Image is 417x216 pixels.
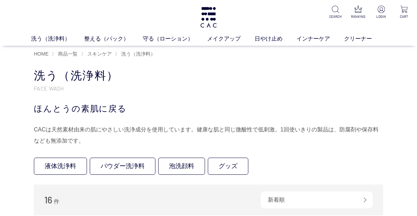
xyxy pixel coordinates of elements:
[81,51,114,57] li: 〉
[120,51,155,57] a: 洗う（洗浄料）
[397,6,411,19] a: CART
[397,14,411,19] p: CART
[199,7,218,28] img: logo
[84,35,143,43] a: 整える（パック）
[255,35,297,43] a: 日やけ止め
[34,51,49,57] a: HOME
[297,35,344,43] a: インナーケア
[115,51,157,57] li: 〉
[52,51,79,57] li: 〉
[44,194,52,205] span: 16
[143,35,207,43] a: 守る（ローション）
[121,51,155,57] span: 洗う（洗浄料）
[34,102,383,115] div: ほんとうの素肌に戻る
[54,199,59,204] span: 件
[351,6,366,19] a: RANKING
[58,51,78,57] span: 商品一覧
[328,6,343,19] a: SEARCH
[90,158,155,175] a: パウダー洗浄料
[208,158,248,175] a: グッズ
[31,35,84,43] a: 洗う（洗浄料）
[351,14,366,19] p: RANKING
[34,85,383,92] p: FACE WASH
[374,14,388,19] p: LOGIN
[207,35,255,43] a: メイクアップ
[34,124,383,146] div: CACは天然素材由来の肌にやさしい洗浄成分を使用しています。健康な肌と同じ微酸性で低刺激。1回使いきりの製品は、防腐剤や保存料なども無添加です。
[344,35,386,43] a: クリーナー
[374,6,388,19] a: LOGIN
[34,158,87,175] a: 液体洗浄料
[328,14,343,19] p: SEARCH
[87,51,112,57] span: スキンケア
[57,51,78,57] a: 商品一覧
[34,68,383,83] h1: 洗う（洗浄料）
[158,158,205,175] a: 泡洗顔料
[86,51,112,57] a: スキンケア
[261,192,373,208] div: 新着順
